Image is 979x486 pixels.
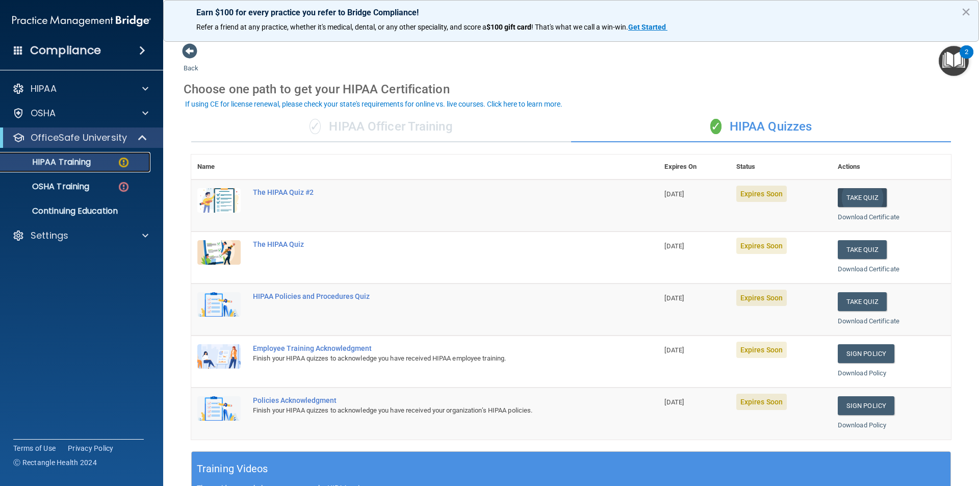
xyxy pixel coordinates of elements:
[12,229,148,242] a: Settings
[838,240,887,259] button: Take Quiz
[736,290,787,306] span: Expires Soon
[664,346,684,354] span: [DATE]
[838,188,887,207] button: Take Quiz
[31,107,56,119] p: OSHA
[253,396,607,404] div: Policies Acknowledgment
[965,52,968,65] div: 2
[7,182,89,192] p: OSHA Training
[253,240,607,248] div: The HIPAA Quiz
[838,265,899,273] a: Download Certificate
[31,229,68,242] p: Settings
[838,213,899,221] a: Download Certificate
[658,155,730,180] th: Expires On
[571,112,951,142] div: HIPAA Quizzes
[736,238,787,254] span: Expires Soon
[117,181,130,193] img: danger-circle.6113f641.png
[628,23,667,31] a: Get Started
[7,206,146,216] p: Continuing Education
[197,460,268,478] h5: Training Videos
[838,369,887,377] a: Download Policy
[12,83,148,95] a: HIPAA
[184,74,959,104] div: Choose one path to get your HIPAA Certification
[939,46,969,76] button: Open Resource Center, 2 new notifications
[838,292,887,311] button: Take Quiz
[31,132,127,144] p: OfficeSafe University
[664,294,684,302] span: [DATE]
[253,188,607,196] div: The HIPAA Quiz #2
[30,43,101,58] h4: Compliance
[196,23,486,31] span: Refer a friend at any practice, whether it's medical, dental, or any other speciality, and score a
[531,23,628,31] span: ! That's what we call a win-win.
[13,443,56,453] a: Terms of Use
[191,155,247,180] th: Name
[664,398,684,406] span: [DATE]
[7,157,91,167] p: HIPAA Training
[832,155,951,180] th: Actions
[253,404,607,417] div: Finish your HIPAA quizzes to acknowledge you have received your organization’s HIPAA policies.
[117,156,130,169] img: warning-circle.0cc9ac19.png
[253,344,607,352] div: Employee Training Acknowledgment
[184,52,198,72] a: Back
[736,394,787,410] span: Expires Soon
[838,421,887,429] a: Download Policy
[710,119,722,134] span: ✓
[628,23,666,31] strong: Get Started
[838,396,894,415] a: Sign Policy
[253,292,607,300] div: HIPAA Policies and Procedures Quiz
[961,4,971,20] button: Close
[13,457,97,468] span: Ⓒ Rectangle Health 2024
[12,11,151,31] img: PMB logo
[486,23,531,31] strong: $100 gift card
[68,443,114,453] a: Privacy Policy
[185,100,562,108] div: If using CE for license renewal, please check your state's requirements for online vs. live cours...
[730,155,832,180] th: Status
[184,99,564,109] button: If using CE for license renewal, please check your state's requirements for online vs. live cours...
[196,8,946,17] p: Earn $100 for every practice you refer to Bridge Compliance!
[310,119,321,134] span: ✓
[191,112,571,142] div: HIPAA Officer Training
[664,190,684,198] span: [DATE]
[838,344,894,363] a: Sign Policy
[253,352,607,365] div: Finish your HIPAA quizzes to acknowledge you have received HIPAA employee training.
[838,317,899,325] a: Download Certificate
[736,186,787,202] span: Expires Soon
[736,342,787,358] span: Expires Soon
[12,132,148,144] a: OfficeSafe University
[664,242,684,250] span: [DATE]
[12,107,148,119] a: OSHA
[31,83,57,95] p: HIPAA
